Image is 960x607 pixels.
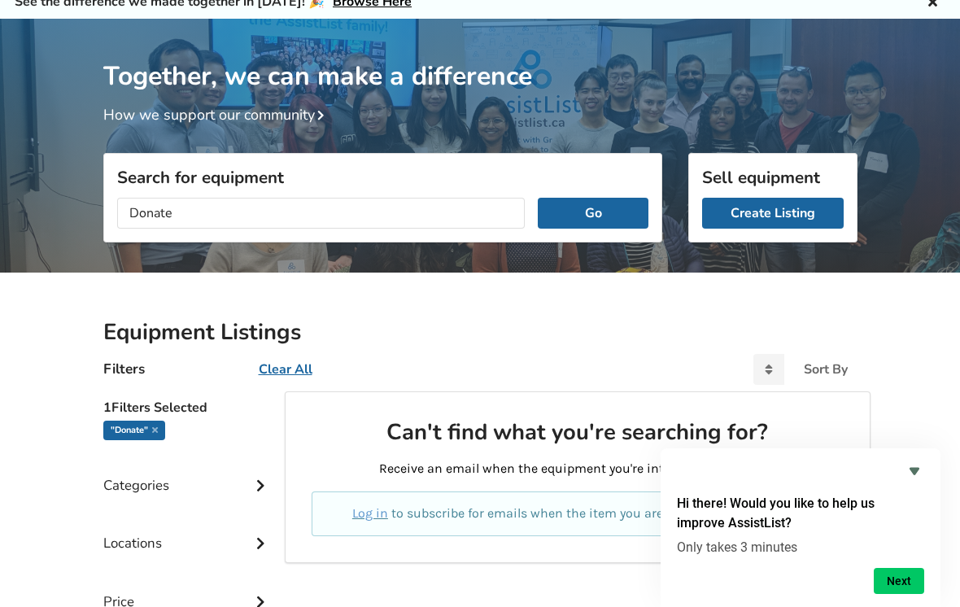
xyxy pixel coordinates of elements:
a: Log in [352,505,388,521]
div: Locations [103,502,273,560]
div: Hi there! Would you like to help us improve AssistList? [677,461,924,594]
a: How we support our community [103,105,331,124]
p: to subscribe for emails when the item you are looking for is available. [331,504,823,523]
u: Clear All [259,360,312,378]
h2: Can't find what you're searching for? [312,418,843,447]
h2: Equipment Listings [103,318,857,347]
h3: Sell equipment [702,167,844,188]
p: Receive an email when the equipment you're interested in is listed! [312,460,843,478]
input: I am looking for... [117,198,526,229]
div: Sort By [804,363,848,376]
h2: Hi there! Would you like to help us improve AssistList? [677,494,924,533]
h5: 1 Filters Selected [103,391,273,421]
h4: Filters [103,360,145,378]
h1: Together, we can make a difference [103,19,857,93]
a: Create Listing [702,198,844,229]
button: Go [538,198,648,229]
button: Hide survey [905,461,924,481]
h3: Search for equipment [117,167,648,188]
div: Categories [103,444,273,502]
p: Only takes 3 minutes [677,539,924,555]
div: "Donate" [103,421,165,440]
button: Next question [874,568,924,594]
